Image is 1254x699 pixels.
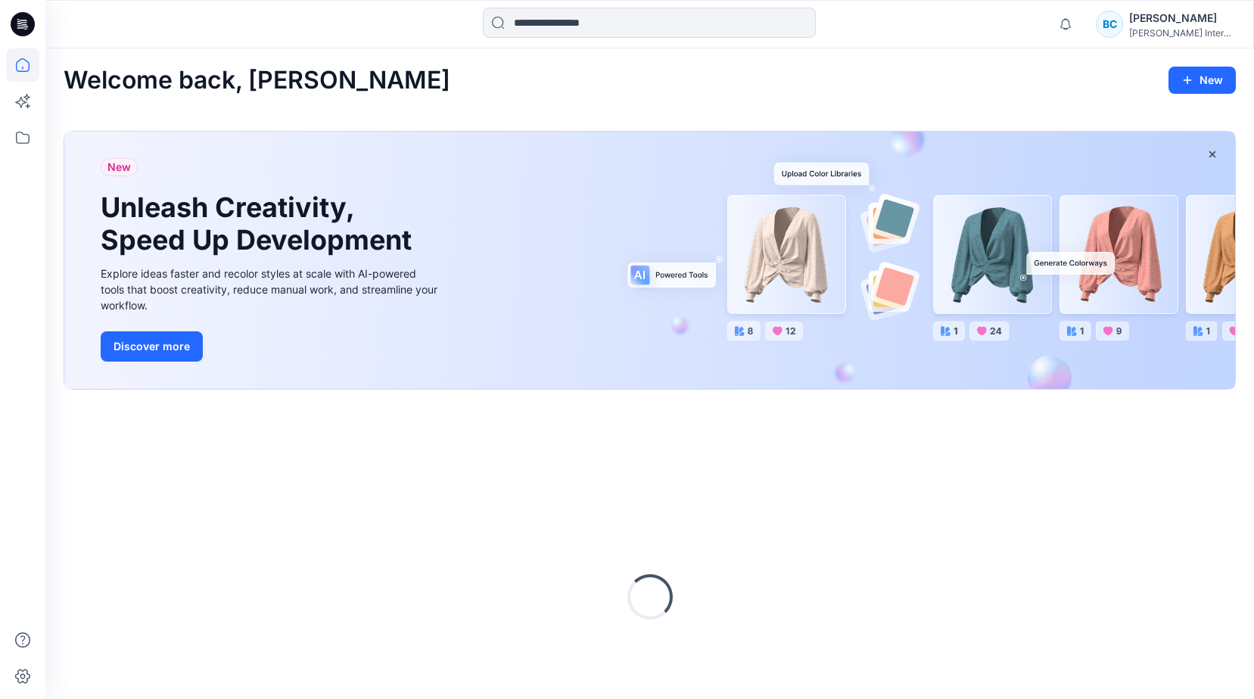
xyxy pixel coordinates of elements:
[101,331,441,362] a: Discover more
[64,67,450,95] h2: Welcome back, [PERSON_NAME]
[1129,27,1235,39] div: [PERSON_NAME] International
[101,331,203,362] button: Discover more
[1168,67,1236,94] button: New
[1129,9,1235,27] div: [PERSON_NAME]
[107,158,131,176] span: New
[1096,11,1123,38] div: BC
[101,191,419,256] h1: Unleash Creativity, Speed Up Development
[101,266,441,313] div: Explore ideas faster and recolor styles at scale with AI-powered tools that boost creativity, red...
